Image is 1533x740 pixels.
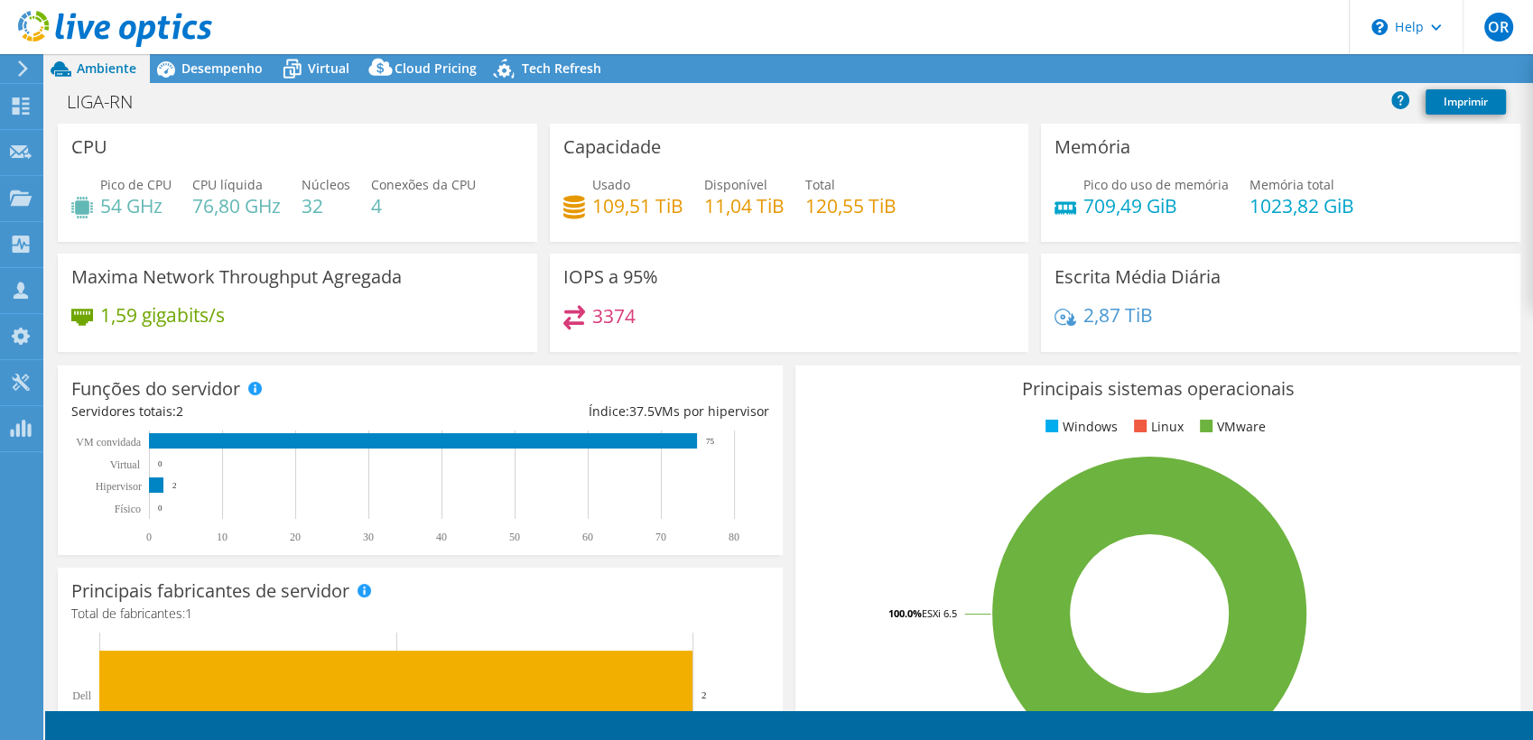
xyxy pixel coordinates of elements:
[71,137,107,157] h3: CPU
[629,402,655,420] span: 37.5
[704,196,785,216] h4: 11,04 TiB
[1371,19,1388,35] svg: \n
[371,196,476,216] h4: 4
[420,402,768,421] div: Índice: VMs por hipervisor
[71,604,769,624] h4: Total de fabricantes:
[290,531,301,543] text: 20
[96,480,142,493] text: Hipervisor
[888,606,922,620] tspan: 100.0%
[192,196,281,216] h4: 76,80 GHz
[71,402,420,421] div: Servidores totais:
[1484,13,1513,42] span: OR
[302,196,350,216] h4: 32
[706,437,715,446] text: 75
[655,531,666,543] text: 70
[72,689,91,702] text: Dell
[115,503,141,515] tspan: Físico
[71,581,349,601] h3: Principais fabricantes de servidor
[71,267,402,287] h3: Maxima Network Throughput Agregada
[146,531,152,543] text: 0
[395,60,477,77] span: Cloud Pricing
[1055,267,1221,287] h3: Escrita Média Diária
[77,60,136,77] span: Ambiente
[185,605,192,622] span: 1
[1250,196,1354,216] h4: 1023,82 GiB
[371,176,476,193] span: Conexões da CPU
[302,176,350,193] span: Núcleos
[100,196,172,216] h4: 54 GHz
[1129,417,1184,437] li: Linux
[563,267,658,287] h3: IOPS a 95%
[436,531,447,543] text: 40
[172,481,177,490] text: 2
[509,531,520,543] text: 50
[729,531,739,543] text: 80
[592,196,683,216] h4: 109,51 TiB
[100,176,172,193] span: Pico de CPU
[158,504,163,513] text: 0
[1083,305,1153,325] h4: 2,87 TiB
[1041,417,1118,437] li: Windows
[1426,89,1506,115] a: Imprimir
[805,176,835,193] span: Total
[308,60,349,77] span: Virtual
[704,176,767,193] span: Disponível
[701,689,707,700] text: 2
[563,137,661,157] h3: Capacidade
[592,176,630,193] span: Usado
[76,436,141,449] text: VM convidada
[1195,417,1266,437] li: VMware
[110,458,141,471] text: Virtual
[809,379,1507,399] h3: Principais sistemas operacionais
[1083,196,1229,216] h4: 709,49 GiB
[158,459,163,468] text: 0
[1250,176,1334,193] span: Memória total
[59,92,161,112] h1: LIGA-RN
[71,379,240,399] h3: Funções do servidor
[1055,137,1130,157] h3: Memória
[181,60,263,77] span: Desempenho
[592,306,636,326] h4: 3374
[363,531,374,543] text: 30
[582,531,593,543] text: 60
[522,60,601,77] span: Tech Refresh
[192,176,263,193] span: CPU líquida
[217,531,228,543] text: 10
[176,402,183,420] span: 2
[1083,176,1229,193] span: Pico do uso de memória
[922,606,957,620] tspan: ESXi 6.5
[805,196,897,216] h4: 120,55 TiB
[100,305,225,325] h4: 1,59 gigabits/s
